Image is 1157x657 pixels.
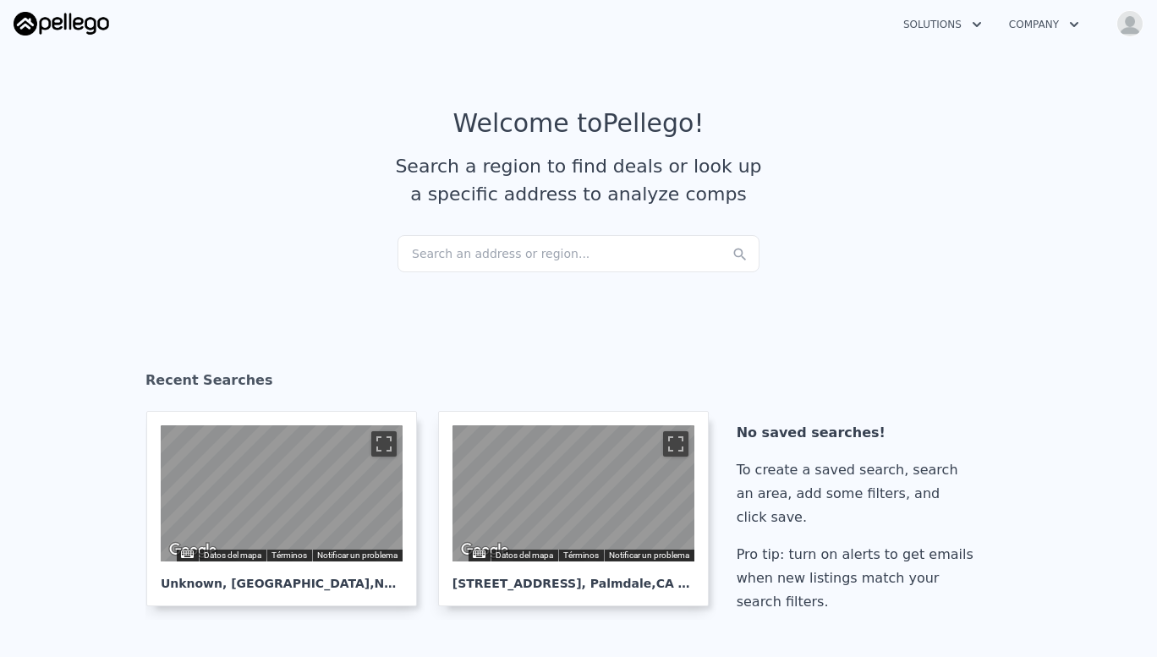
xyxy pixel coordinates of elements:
a: Mapa Unknown, [GEOGRAPHIC_DATA],NC 28376 [146,411,430,606]
span: , NC 28376 [370,577,438,590]
a: Términos [271,550,307,560]
button: Combinaciones de teclas [473,550,485,558]
div: Search a region to find deals or look up a specific address to analyze comps [389,152,768,208]
div: Welcome to Pellego ! [453,108,705,139]
div: No saved searches! [737,421,980,445]
a: Notificar un problema [609,550,689,560]
button: Cambiar a la vista en pantalla completa [663,431,688,457]
button: Company [995,9,1093,40]
a: Términos [563,550,599,560]
img: Pellego [14,12,109,36]
span: , CA 93550 [651,577,719,590]
div: Unknown , [GEOGRAPHIC_DATA] [161,561,403,592]
div: To create a saved search, search an area, add some filters, and click save. [737,458,980,529]
a: Abre esta zona en Google Maps (se abre en una nueva ventana) [457,539,513,561]
div: Street View [452,425,694,561]
img: Google [165,539,221,561]
div: Mapa [452,425,694,561]
div: Recent Searches [145,357,1012,411]
div: [STREET_ADDRESS] , Palmdale [452,561,694,592]
div: Pro tip: turn on alerts to get emails when new listings match your search filters. [737,543,980,614]
a: Notificar un problema [317,550,398,560]
img: Google [457,539,513,561]
div: Street View [161,425,403,561]
button: Datos del mapa [496,550,553,561]
button: Combinaciones de teclas [181,550,193,558]
div: Search an address or region... [398,235,759,272]
button: Cambiar a la vista en pantalla completa [371,431,397,457]
div: Mapa [161,425,403,561]
a: Abre esta zona en Google Maps (se abre en una nueva ventana) [165,539,221,561]
button: Solutions [890,9,995,40]
img: avatar [1116,10,1143,37]
button: Datos del mapa [204,550,261,561]
a: Mapa [STREET_ADDRESS], Palmdale,CA 93550 [438,411,722,606]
